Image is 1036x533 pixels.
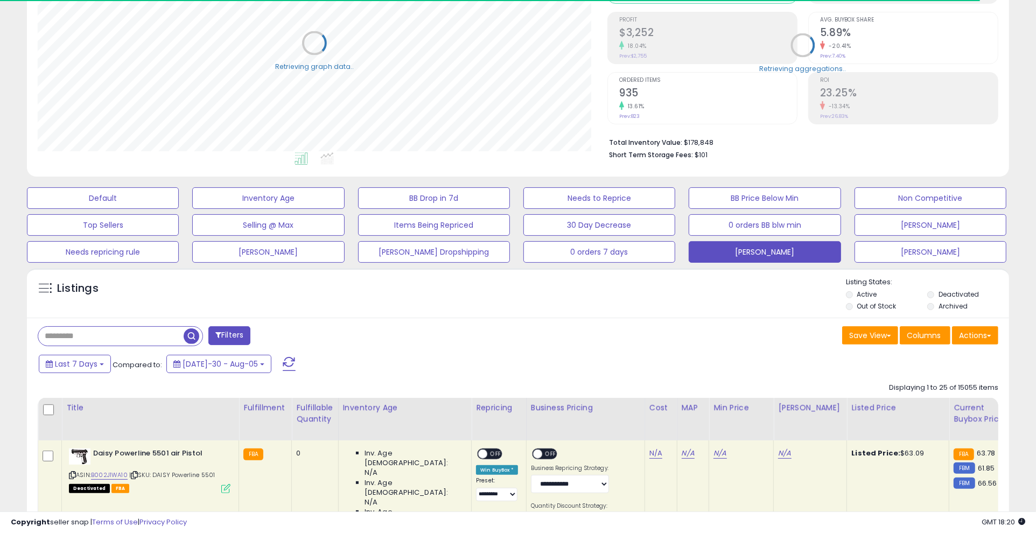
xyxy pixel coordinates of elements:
[365,497,377,507] span: N/A
[93,448,224,461] b: Daisy Powerline 5501 air Pistol
[365,478,463,497] span: Inv. Age [DEMOGRAPHIC_DATA]:
[778,402,842,413] div: [PERSON_NAME]
[889,383,998,393] div: Displaying 1 to 25 of 15055 items
[208,326,250,345] button: Filters
[27,214,179,236] button: Top Sellers
[954,462,975,474] small: FBM
[523,187,675,209] button: Needs to Reprice
[855,187,1006,209] button: Non Competitive
[129,471,215,479] span: | SKU: DAISY Powerline 5501
[857,301,896,311] label: Out of Stock
[296,448,330,458] div: 0
[55,359,97,369] span: Last 7 Days
[977,448,996,458] span: 63.78
[39,355,111,373] button: Last 7 Days
[689,214,841,236] button: 0 orders BB blw min
[855,214,1006,236] button: [PERSON_NAME]
[713,402,769,413] div: Min Price
[954,448,974,460] small: FBA
[900,326,950,345] button: Columns
[365,448,463,468] span: Inv. Age [DEMOGRAPHIC_DATA]:
[27,241,179,263] button: Needs repricing rule
[855,241,1006,263] button: [PERSON_NAME]
[27,187,179,209] button: Default
[978,478,997,488] span: 66.56
[682,402,705,413] div: MAP
[69,448,230,492] div: ASIN:
[523,241,675,263] button: 0 orders 7 days
[523,214,675,236] button: 30 Day Decrease
[243,448,263,460] small: FBA
[689,241,841,263] button: [PERSON_NAME]
[358,187,510,209] button: BB Drop in 7d
[275,61,354,71] div: Retrieving graph data..
[851,448,941,458] div: $63.09
[531,502,609,510] label: Quantity Discount Strategy:
[57,281,99,296] h5: Listings
[476,477,518,501] div: Preset:
[111,484,130,493] span: FBA
[542,450,559,459] span: OFF
[139,517,187,527] a: Privacy Policy
[952,326,998,345] button: Actions
[69,484,110,493] span: All listings that are unavailable for purchase on Amazon for any reason other than out-of-stock
[982,517,1025,527] span: 2025-08-13 18:20 GMT
[183,359,258,369] span: [DATE]-30 - Aug-05
[296,402,333,425] div: Fulfillable Quantity
[649,402,673,413] div: Cost
[365,507,463,527] span: Inv. Age [DEMOGRAPHIC_DATA]:
[939,301,968,311] label: Archived
[11,517,187,528] div: seller snap | |
[978,463,995,473] span: 61.85
[92,517,138,527] a: Terms of Use
[842,326,898,345] button: Save View
[857,290,877,299] label: Active
[851,448,900,458] b: Listed Price:
[69,448,90,465] img: 41hHefnV05L._SL40_.jpg
[778,448,791,459] a: N/A
[939,290,979,299] label: Deactivated
[649,448,662,459] a: N/A
[343,402,467,413] div: Inventory Age
[476,402,522,413] div: Repricing
[358,241,510,263] button: [PERSON_NAME] Dropshipping
[365,468,377,478] span: N/A
[713,448,726,459] a: N/A
[358,214,510,236] button: Items Being Repriced
[192,187,344,209] button: Inventory Age
[66,402,234,413] div: Title
[166,355,271,373] button: [DATE]-30 - Aug-05
[192,214,344,236] button: Selling @ Max
[476,465,518,475] div: Win BuyBox *
[11,517,50,527] strong: Copyright
[91,471,128,480] a: B002J1WA10
[487,450,505,459] span: OFF
[682,448,695,459] a: N/A
[243,402,287,413] div: Fulfillment
[851,402,944,413] div: Listed Price
[192,241,344,263] button: [PERSON_NAME]
[531,465,609,472] label: Business Repricing Strategy:
[954,478,975,489] small: FBM
[846,277,1009,287] p: Listing States:
[954,402,1009,425] div: Current Buybox Price
[531,402,640,413] div: Business Pricing
[907,330,941,341] span: Columns
[113,360,162,370] span: Compared to:
[689,187,841,209] button: BB Price Below Min
[760,64,846,73] div: Retrieving aggregations..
